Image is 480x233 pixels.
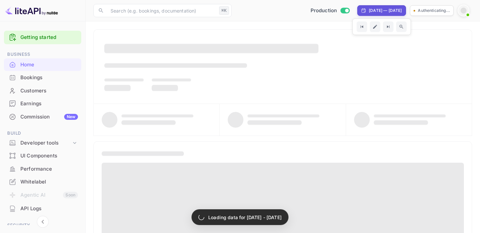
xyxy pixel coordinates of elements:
button: Zoom out time range [396,21,407,32]
div: Whitelabel [20,178,78,186]
div: Home [20,61,78,69]
div: Commission [20,113,78,121]
button: Edit date range [370,21,380,32]
p: Loading data for [DATE] - [DATE] [208,214,282,221]
img: LiteAPI logo [5,5,58,16]
a: UI Components [4,150,81,162]
div: Developer tools [20,139,71,147]
p: Authenticating... [418,8,450,14]
a: Customers [4,84,81,97]
div: Home [4,58,81,71]
a: Getting started [20,34,78,41]
div: Performance [20,165,78,173]
div: Developer tools [4,137,81,149]
div: Getting started [4,31,81,44]
a: Earnings [4,97,81,110]
div: Bookings [4,71,81,84]
input: Search (e.g. bookings, documentation) [107,4,216,17]
div: API Logs [4,202,81,215]
div: Bookings [20,74,78,82]
a: CommissionNew [4,111,81,123]
div: Whitelabel [4,176,81,188]
div: Earnings [20,100,78,108]
div: ⌘K [219,6,229,15]
span: Build [4,130,81,137]
div: Customers [4,84,81,97]
div: UI Components [4,150,81,162]
button: Go to next time period [383,21,393,32]
div: Customers [20,87,78,95]
a: Home [4,58,81,71]
span: Security [4,222,81,229]
div: Switch to Sandbox mode [308,7,352,15]
span: Production [311,7,337,15]
div: Earnings [4,97,81,110]
div: UI Components [20,152,78,160]
button: Collapse navigation [37,216,49,228]
button: Go to previous time period [357,21,367,32]
a: Whitelabel [4,176,81,188]
a: API Logs [4,202,81,215]
span: Business [4,51,81,58]
a: Performance [4,163,81,175]
div: New [64,114,78,120]
div: [DATE] — [DATE] [369,8,402,14]
a: Bookings [4,71,81,83]
div: API Logs [20,205,78,213]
